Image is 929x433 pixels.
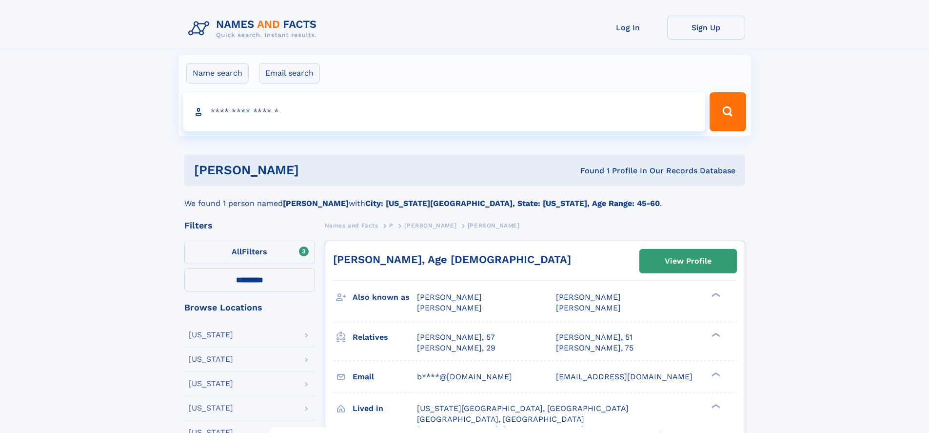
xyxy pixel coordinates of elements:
[709,371,721,377] div: ❯
[404,222,456,229] span: [PERSON_NAME]
[184,303,315,312] div: Browse Locations
[556,372,692,381] span: [EMAIL_ADDRESS][DOMAIN_NAME]
[353,329,417,346] h3: Relatives
[556,303,621,312] span: [PERSON_NAME]
[189,355,233,363] div: [US_STATE]
[709,331,721,338] div: ❯
[710,92,746,131] button: Search Button
[417,414,584,424] span: [GEOGRAPHIC_DATA], [GEOGRAPHIC_DATA]
[439,165,735,176] div: Found 1 Profile In Our Records Database
[365,199,660,208] b: City: [US_STATE][GEOGRAPHIC_DATA], State: [US_STATE], Age Range: 45-60
[417,303,482,312] span: [PERSON_NAME]
[389,219,394,231] a: P
[333,253,571,266] a: [PERSON_NAME], Age [DEMOGRAPHIC_DATA]
[259,63,320,83] label: Email search
[283,199,349,208] b: [PERSON_NAME]
[640,249,736,273] a: View Profile
[189,331,233,339] div: [US_STATE]
[417,343,495,353] a: [PERSON_NAME], 29
[665,250,712,272] div: View Profile
[709,292,721,298] div: ❯
[189,404,233,412] div: [US_STATE]
[556,332,633,343] a: [PERSON_NAME], 51
[353,369,417,385] h3: Email
[183,92,706,131] input: search input
[709,403,721,409] div: ❯
[353,289,417,306] h3: Also known as
[404,219,456,231] a: [PERSON_NAME]
[184,186,745,209] div: We found 1 person named with .
[389,222,394,229] span: P
[184,221,315,230] div: Filters
[353,400,417,417] h3: Lived in
[184,241,315,264] label: Filters
[667,16,745,40] a: Sign Up
[325,219,378,231] a: Names and Facts
[232,247,242,256] span: All
[589,16,667,40] a: Log In
[186,63,249,83] label: Name search
[468,222,520,229] span: [PERSON_NAME]
[417,404,629,413] span: [US_STATE][GEOGRAPHIC_DATA], [GEOGRAPHIC_DATA]
[189,380,233,388] div: [US_STATE]
[194,164,440,176] h1: [PERSON_NAME]
[556,292,621,302] span: [PERSON_NAME]
[417,292,482,302] span: [PERSON_NAME]
[417,332,495,343] a: [PERSON_NAME], 57
[556,343,633,353] a: [PERSON_NAME], 75
[184,16,325,42] img: Logo Names and Facts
